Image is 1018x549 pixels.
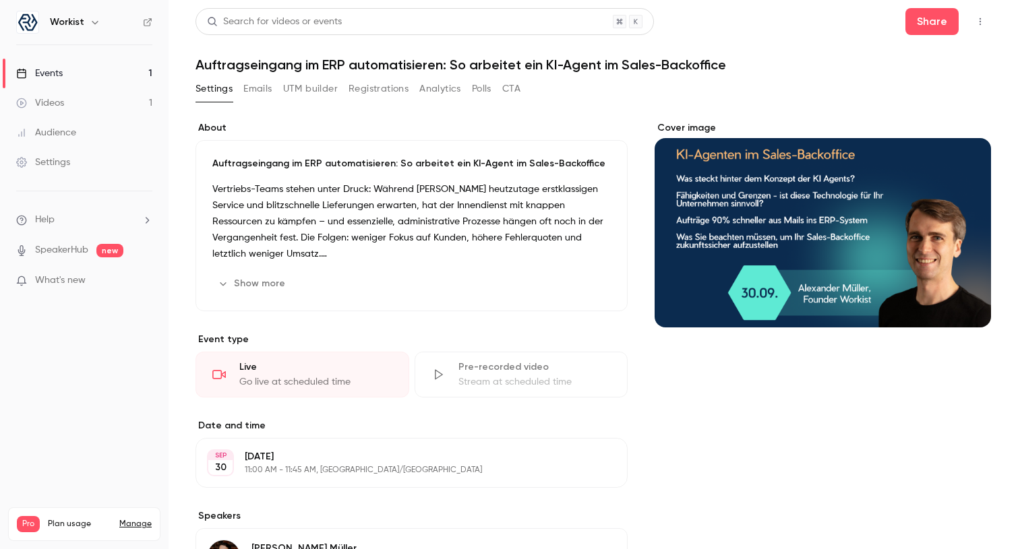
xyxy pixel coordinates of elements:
[458,360,611,374] div: Pre-recorded video
[472,78,491,100] button: Polls
[905,8,959,35] button: Share
[208,451,233,460] div: SEP
[283,78,338,100] button: UTM builder
[196,121,628,135] label: About
[212,181,611,262] p: Vertriebs-Teams stehen unter Druck: Während [PERSON_NAME] heutzutage erstklassigen Service und bl...
[655,121,991,135] label: Cover image
[349,78,409,100] button: Registrations
[35,243,88,257] a: SpeakerHub
[136,275,152,287] iframe: Noticeable Trigger
[245,465,556,476] p: 11:00 AM - 11:45 AM, [GEOGRAPHIC_DATA]/[GEOGRAPHIC_DATA]
[16,213,152,227] li: help-dropdown-opener
[215,461,227,474] p: 30
[502,78,520,100] button: CTA
[196,57,991,73] h1: Auftragseingang im ERP automatisieren: So arbeitet ein KI-Agent im Sales-Backoffice
[17,11,38,33] img: Workist
[196,509,628,523] label: Speakers
[239,360,392,374] div: Live
[48,519,111,529] span: Plan usage
[196,419,628,432] label: Date and time
[245,450,556,463] p: [DATE]
[207,15,342,29] div: Search for videos or events
[212,273,293,294] button: Show more
[17,516,40,532] span: Pro
[35,273,86,288] span: What's new
[415,352,628,397] div: Pre-recorded videoStream at scheduled time
[655,121,991,327] section: Cover image
[196,78,233,100] button: Settings
[16,126,76,139] div: Audience
[50,15,84,29] h6: Workist
[458,375,611,389] div: Stream at scheduled time
[96,244,123,257] span: new
[119,519,152,529] a: Manage
[239,375,392,389] div: Go live at scheduled time
[16,156,70,169] div: Settings
[196,352,409,397] div: LiveGo live at scheduled time
[16,67,63,80] div: Events
[35,213,55,227] span: Help
[16,96,64,110] div: Videos
[419,78,461,100] button: Analytics
[212,157,611,170] p: Auftragseingang im ERP automatisieren: So arbeitet ein KI-Agent im Sales-Backoffice
[196,333,628,346] p: Event type
[243,78,272,100] button: Emails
